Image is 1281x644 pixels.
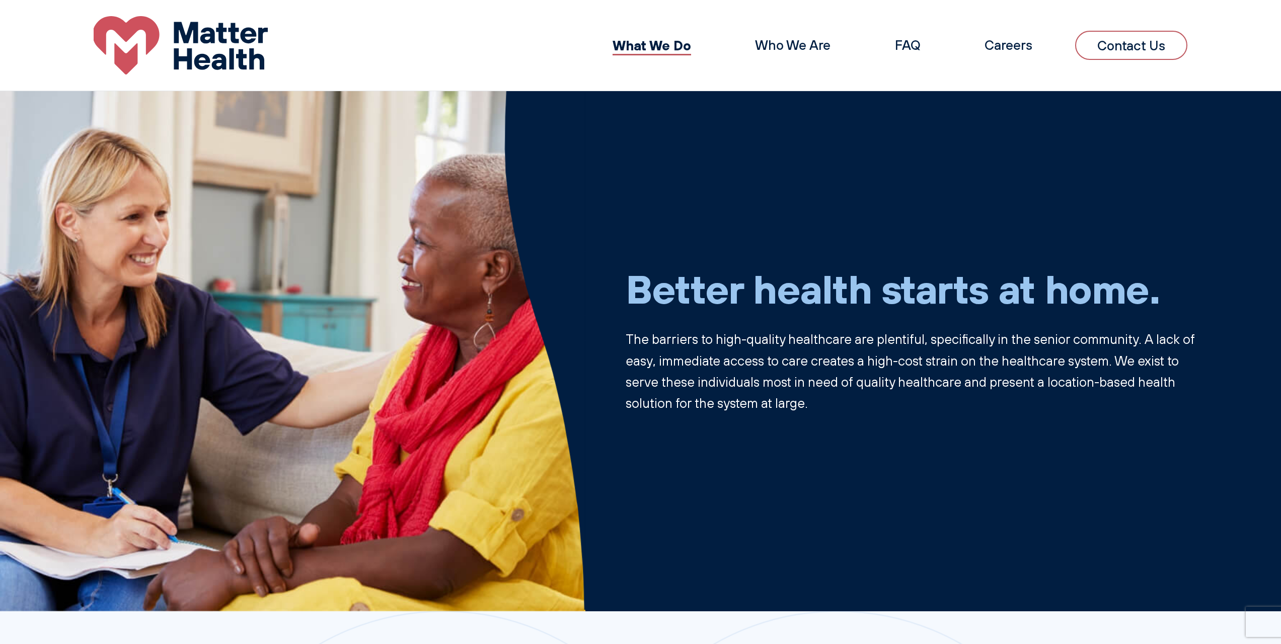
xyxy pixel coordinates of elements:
a: FAQ [895,37,921,53]
p: The barriers to high-quality healthcare are plentiful, specifically in the senior community. A la... [626,328,1211,414]
a: Contact Us [1075,31,1188,60]
h1: Better health starts at home. [626,264,1211,312]
a: Who We Are [755,37,831,53]
a: What We Do [613,37,691,54]
a: Careers [985,37,1032,53]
